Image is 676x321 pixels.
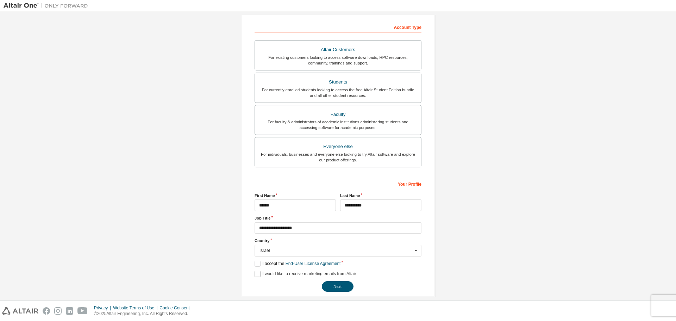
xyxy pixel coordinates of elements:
[322,281,353,292] button: Next
[259,45,417,55] div: Altair Customers
[255,193,336,198] label: First Name
[255,261,340,267] label: I accept the
[259,142,417,152] div: Everyone else
[340,193,421,198] label: Last Name
[255,271,356,277] label: I would like to receive marketing emails from Altair
[43,307,50,315] img: facebook.svg
[259,119,417,130] div: For faculty & administrators of academic institutions administering students and accessing softwa...
[259,77,417,87] div: Students
[259,248,413,253] div: Israel
[255,238,421,243] label: Country
[286,261,341,266] a: End-User License Agreement
[113,305,159,311] div: Website Terms of Use
[159,305,194,311] div: Cookie Consent
[4,2,92,9] img: Altair One
[94,311,194,317] p: © 2025 Altair Engineering, Inc. All Rights Reserved.
[2,307,38,315] img: altair_logo.svg
[94,305,113,311] div: Privacy
[255,21,421,32] div: Account Type
[66,307,73,315] img: linkedin.svg
[259,87,417,98] div: For currently enrolled students looking to access the free Altair Student Edition bundle and all ...
[255,215,421,221] label: Job Title
[255,178,421,189] div: Your Profile
[259,110,417,119] div: Faculty
[54,307,62,315] img: instagram.svg
[259,55,417,66] div: For existing customers looking to access software downloads, HPC resources, community, trainings ...
[77,307,88,315] img: youtube.svg
[259,152,417,163] div: For individuals, businesses and everyone else looking to try Altair software and explore our prod...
